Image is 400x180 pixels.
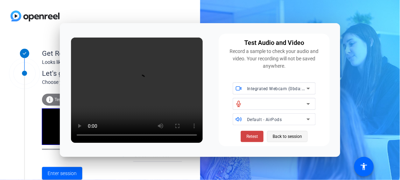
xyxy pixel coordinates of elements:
span: Enter session [48,170,77,177]
mat-icon: info [45,95,54,104]
div: Test Audio and Video [244,38,304,48]
div: Get Ready! [42,48,182,59]
span: Back to session [273,130,302,143]
mat-icon: accessibility [360,162,368,171]
span: Default - AirPods [135,153,170,158]
div: Let's get connected. [42,68,196,79]
div: Looks like you've been invited to join [42,59,182,66]
button: Retest [241,131,264,142]
div: Choose your settings [42,79,196,86]
div: Record a sample to check your audio and video. Your recording will not be saved anywhere. [223,48,325,70]
span: Retest [246,133,258,140]
button: Back to session [267,131,308,142]
span: Integrated Webcam (0bda:554c) [247,86,314,91]
span: Default - AirPods [247,117,282,122]
span: Test your audio and video [55,97,103,102]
